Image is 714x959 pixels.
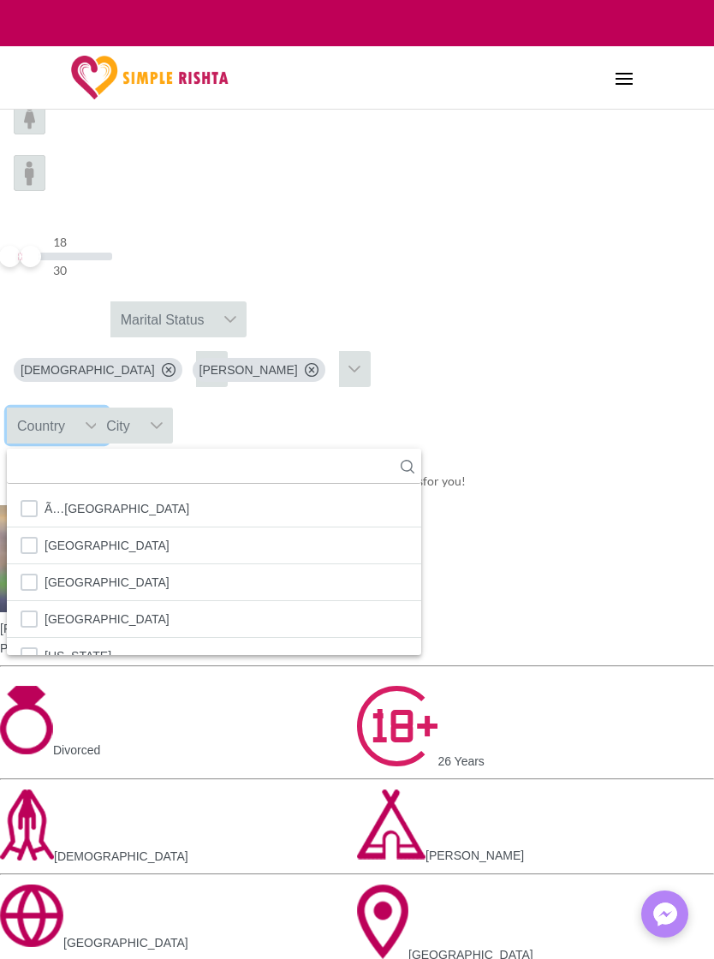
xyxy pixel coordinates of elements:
span: Ã…[GEOGRAPHIC_DATA] [45,497,189,520]
span: Divorced [53,743,100,757]
li: Algeria [7,601,421,638]
span: [PERSON_NAME] [425,849,524,862]
span: [DEMOGRAPHIC_DATA] [21,361,155,378]
div: 18 [7,232,112,253]
span: [GEOGRAPHIC_DATA] [63,936,188,950]
span: [GEOGRAPHIC_DATA] [45,571,170,593]
span: [DEMOGRAPHIC_DATA] [54,849,188,863]
span: [PERSON_NAME] [199,361,298,378]
div: 30 [7,260,112,281]
li: American Samoa [7,638,421,675]
span: [GEOGRAPHIC_DATA] [45,608,170,630]
div: City [96,408,140,444]
li: Ã…land Islands [7,491,421,527]
li: Albania [7,564,421,601]
div: Marital Status [110,301,215,337]
img: Messenger [648,897,682,932]
div: Country [7,408,75,444]
span: [US_STATE] [45,645,111,667]
li: Afghanistan [7,527,421,564]
span: 26 Years [437,755,485,769]
span: [GEOGRAPHIC_DATA] [45,534,170,557]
